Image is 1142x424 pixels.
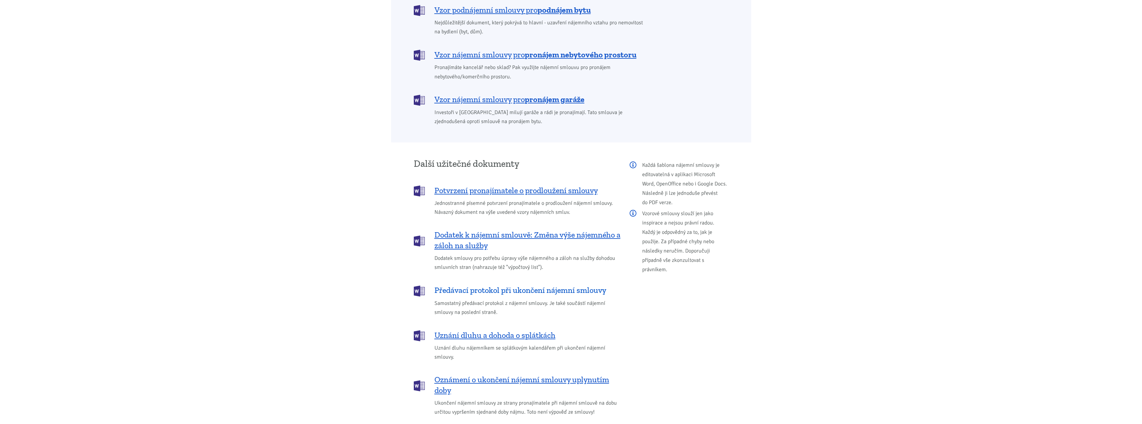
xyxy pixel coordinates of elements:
[434,5,591,15] span: Vzor podnájemní smlouvy pro
[434,230,621,251] span: Dodatek k nájemní smlouvě: Změna výše nájemného a záloh na služby
[414,230,621,251] a: Dodatek k nájemní smlouvě: Změna výše nájemného a záloh na služby
[434,285,606,296] span: Předávací protokol při ukončení nájemní smlouvy
[537,5,591,15] b: podnájem bytu
[414,374,621,396] a: Oznámení o ukončení nájemní smlouvy uplynutím doby
[434,49,637,60] span: Vzor nájemní smlouvy pro
[630,209,729,274] p: Vzorové smlouvy slouží jen jako inspirace a nejsou právní radou. Každý je odpovědný za to, jak je...
[414,94,648,105] a: Vzor nájemní smlouvy propronájem garáže
[434,94,585,105] span: Vzor nájemní smlouvy pro
[414,50,425,61] img: DOCX (Word)
[414,185,425,196] img: DOCX (Word)
[434,254,621,272] span: Dodatek smlouvy pro potřebu úpravy výše nájemného a záloh na služby dohodou smluvních stran (nahr...
[525,94,585,104] b: pronájem garáže
[525,50,637,59] b: pronájem nebytového prostoru
[414,330,621,341] a: Uznání dluhu a dohoda o splátkách
[414,380,425,391] img: DOCX (Word)
[414,330,425,341] img: DOCX (Word)
[434,63,648,81] span: Pronajímáte kancelář nebo sklad? Pak využijte nájemní smlouvu pro pronájem nebytového/komerčního ...
[434,374,621,396] span: Oznámení o ukončení nájemní smlouvy uplynutím doby
[414,286,425,297] img: DOCX (Word)
[434,399,621,417] span: Ukončení nájemní smlouvy ze strany pronajímatele při nájemní smlouvě na dobu určitou vypršením sj...
[414,159,621,169] h3: Další užitečné dokumenty
[434,185,598,196] span: Potvrzení pronajímatele o prodloužení smlouvy
[434,18,648,36] span: Nejdůležitější dokument, který pokrývá to hlavní - uzavření nájemního vztahu pro nemovitost na by...
[434,344,621,362] span: Uznání dluhu nájemníkem se splátkovým kalendářem při ukončení nájemní smlouvy.
[434,299,621,317] span: Samostatný předávací protokol z nájemní smlouvy. Je také součástí nájemní smlouvy na poslední str...
[414,236,425,247] img: DOCX (Word)
[434,199,621,217] span: Jednostranné písemné potvrzení pronajímatele o prodloužení nájemní smlouvy. Návazný dokument na v...
[434,108,648,126] span: Investoři v [GEOGRAPHIC_DATA] milují garáže a rádi je pronajímají. Tato smlouva je zjednodušená o...
[414,5,425,16] img: DOCX (Word)
[414,285,621,296] a: Předávací protokol při ukončení nájemní smlouvy
[414,49,648,60] a: Vzor nájemní smlouvy propronájem nebytového prostoru
[414,185,621,196] a: Potvrzení pronajímatele o prodloužení smlouvy
[414,4,648,15] a: Vzor podnájemní smlouvy propodnájem bytu
[630,160,729,207] p: Každá šablona nájemní smlouvy je editovatelná v aplikaci Microsoft Word, OpenOffice nebo i Google...
[434,330,555,341] span: Uznání dluhu a dohoda o splátkách
[414,95,425,106] img: DOCX (Word)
